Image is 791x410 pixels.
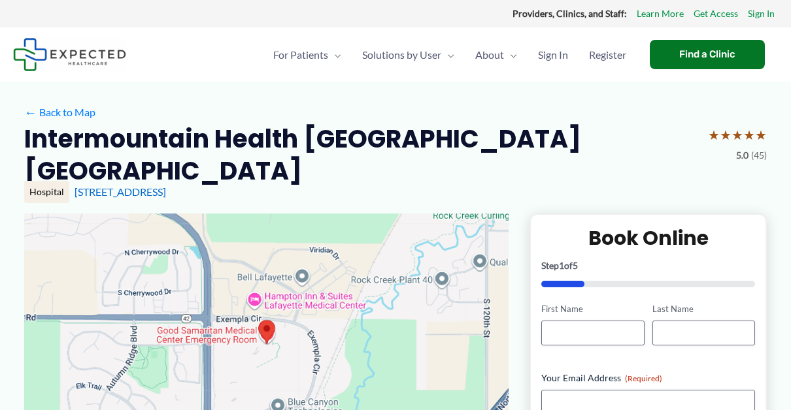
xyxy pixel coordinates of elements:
span: Menu Toggle [441,32,454,78]
span: ← [24,106,37,118]
a: For PatientsMenu Toggle [263,32,352,78]
span: Sign In [538,32,568,78]
img: Expected Healthcare Logo - side, dark font, small [13,38,126,71]
span: (Required) [625,373,662,383]
a: Sign In [748,5,775,22]
span: For Patients [273,32,328,78]
h2: Intermountain Health [GEOGRAPHIC_DATA] [GEOGRAPHIC_DATA] [24,123,698,187]
span: Register [589,32,626,78]
span: ★ [743,123,755,147]
span: Solutions by User [362,32,441,78]
span: 5.0 [736,147,749,164]
a: AboutMenu Toggle [465,32,528,78]
p: Step of [541,261,755,270]
span: ★ [732,123,743,147]
a: Get Access [694,5,738,22]
nav: Primary Site Navigation [263,32,637,78]
label: Last Name [652,303,755,315]
h2: Book Online [541,225,755,251]
label: First Name [541,303,644,315]
label: Your Email Address [541,371,755,385]
span: ★ [720,123,732,147]
a: Find a Clinic [650,40,765,69]
span: ★ [755,123,767,147]
div: Hospital [24,181,69,203]
span: Menu Toggle [328,32,341,78]
a: [STREET_ADDRESS] [75,185,166,198]
span: (45) [751,147,767,164]
strong: Providers, Clinics, and Staff: [513,8,627,19]
a: Solutions by UserMenu Toggle [352,32,465,78]
span: About [475,32,504,78]
span: Menu Toggle [504,32,517,78]
a: Register [579,32,637,78]
a: Sign In [528,32,579,78]
span: 5 [573,260,578,271]
span: ★ [708,123,720,147]
span: 1 [559,260,564,271]
a: ←Back to Map [24,102,95,122]
a: Learn More [637,5,684,22]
